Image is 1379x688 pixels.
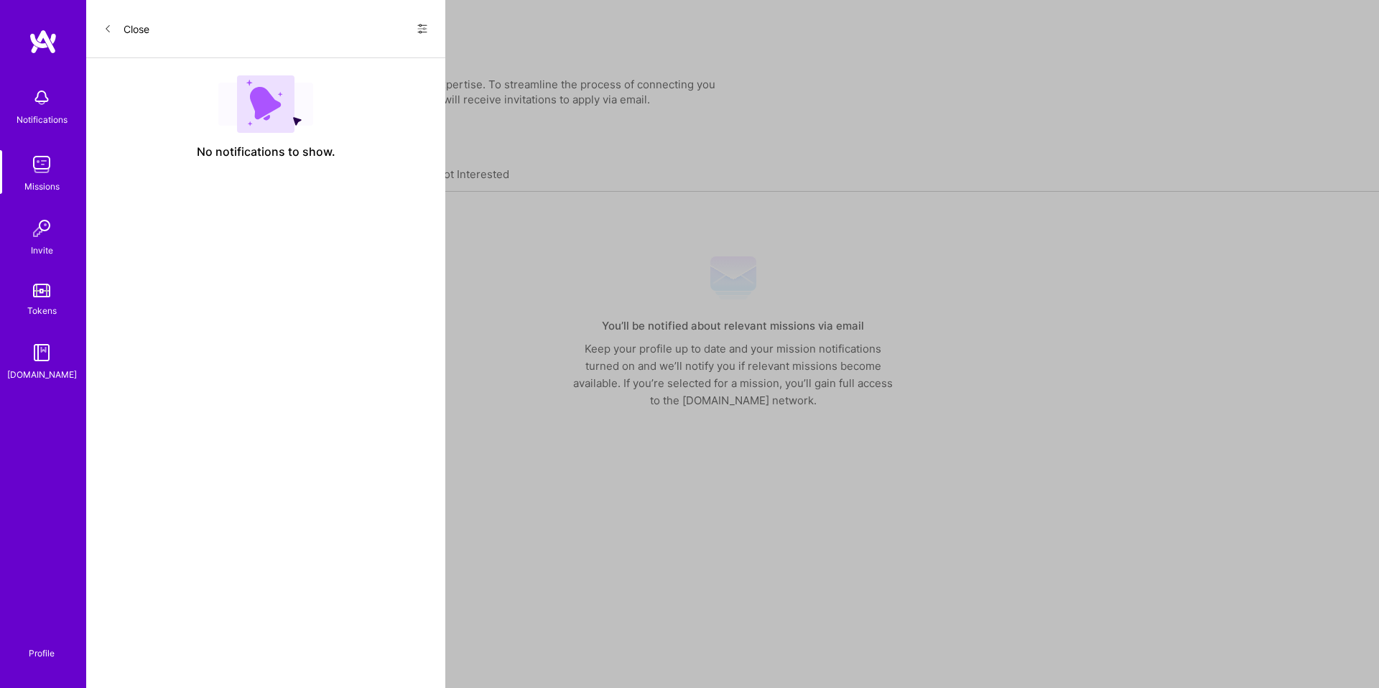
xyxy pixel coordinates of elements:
img: teamwork [27,150,56,179]
div: [DOMAIN_NAME] [7,367,77,382]
div: Invite [31,243,53,258]
img: logo [29,29,57,55]
a: Profile [24,631,60,659]
div: Missions [24,179,60,194]
span: No notifications to show. [197,144,335,159]
div: Profile [29,646,55,659]
img: empty [218,75,313,133]
button: Close [103,17,149,40]
img: bell [27,83,56,112]
img: Invite [27,214,56,243]
img: tokens [33,284,50,297]
div: Notifications [17,112,68,127]
img: guide book [27,338,56,367]
div: Tokens [27,303,57,318]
